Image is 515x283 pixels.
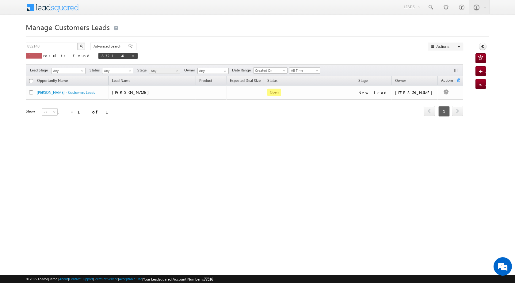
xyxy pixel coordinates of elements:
img: Search [80,44,83,48]
span: Opportunity Name [37,78,68,83]
span: Any [102,68,132,74]
div: 1 - 1 of 1 [56,108,116,115]
span: Created On [254,68,285,73]
span: results found [43,53,92,58]
span: [PERSON_NAME] [112,90,152,95]
span: 25 [42,109,58,115]
span: 1 [29,53,39,58]
span: Any [51,68,83,74]
span: Any [149,68,178,74]
a: Show All Items [220,68,228,74]
a: Acceptable Use [119,277,142,281]
span: Stage [137,67,149,73]
span: Actions [438,77,456,85]
input: Type to Search [197,68,229,74]
span: Owner [184,67,197,73]
a: Created On [253,67,288,74]
span: All Time [289,68,319,73]
button: Actions [428,43,463,50]
a: About [59,277,68,281]
span: 832140 [101,53,128,58]
input: Check all records [29,79,33,83]
span: Status [90,67,102,73]
span: Advanced Search [93,44,123,49]
span: Open [267,89,281,96]
a: Any [102,68,133,74]
span: © 2025 LeadSquared | | | | | [26,276,213,282]
a: Any [149,68,180,74]
a: next [452,106,463,116]
div: New Lead [358,90,389,95]
a: 25 [42,108,58,116]
a: All Time [289,67,320,74]
a: Status [264,77,280,85]
a: Contact Support [69,277,93,281]
a: Opportunity Name [34,77,71,85]
span: Lead Name [109,77,133,85]
span: Stage [358,78,368,83]
a: prev [424,106,435,116]
div: [PERSON_NAME] [395,90,435,95]
span: Expected Deal Size [230,78,261,83]
a: Stage [355,77,371,85]
a: Any [51,68,86,74]
span: Product [199,78,212,83]
span: 77516 [204,277,213,281]
span: 1 [438,106,450,117]
span: Manage Customers Leads [26,22,110,32]
a: [PERSON_NAME] - Customers Leads [37,90,95,95]
a: Terms of Service [94,277,118,281]
span: Your Leadsquared Account Number is [143,277,213,281]
span: Owner [395,78,406,83]
a: Expected Deal Size [227,77,264,85]
span: Lead Stage [30,67,50,73]
span: Date Range [232,67,253,73]
div: Show [26,109,37,114]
